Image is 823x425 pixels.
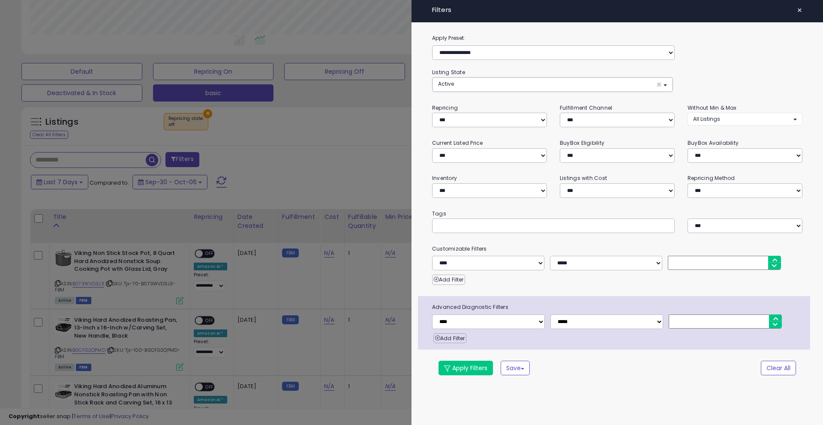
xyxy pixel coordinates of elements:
[432,174,457,182] small: Inventory
[426,209,809,218] small: Tags
[693,115,720,123] span: All Listings
[560,104,612,111] small: Fulfillment Channel
[688,174,735,182] small: Repricing Method
[688,113,802,125] button: All Listings
[797,4,802,16] span: ×
[432,275,465,285] button: Add Filter
[426,302,810,312] span: Advanced Diagnostic Filters
[433,78,673,92] button: Active ×
[432,6,802,14] h4: Filters
[426,244,809,254] small: Customizable Filters
[793,4,806,16] button: ×
[560,174,607,182] small: Listings with Cost
[438,80,454,87] span: Active
[656,80,662,89] span: ×
[439,361,493,375] button: Apply Filters
[432,139,483,147] small: Current Listed Price
[433,333,466,344] button: Add Filter
[432,69,465,76] small: Listing State
[688,104,737,111] small: Without Min & Max
[688,139,739,147] small: BuyBox Availability
[560,139,604,147] small: BuyBox Eligibility
[426,33,809,43] label: Apply Preset:
[432,104,458,111] small: Repricing
[501,361,530,375] button: Save
[761,361,796,375] button: Clear All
